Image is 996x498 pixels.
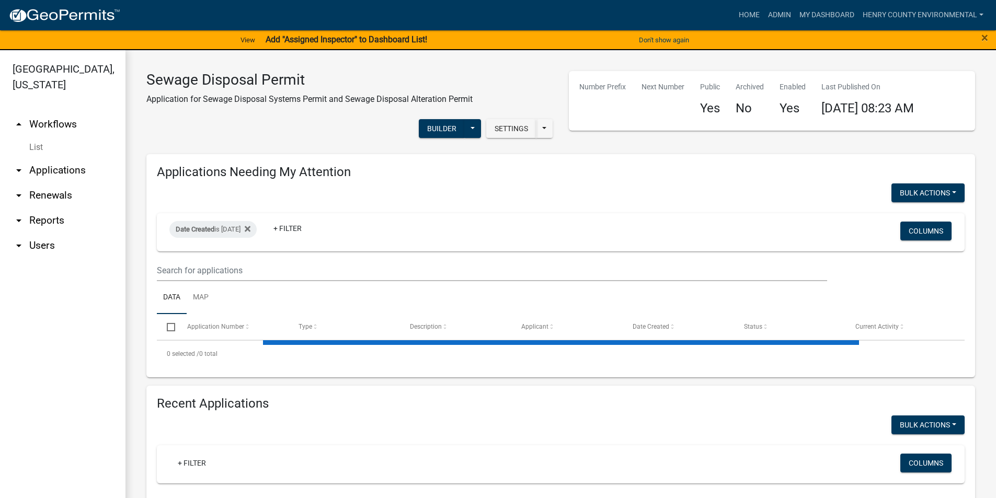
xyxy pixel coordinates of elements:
[167,350,199,357] span: 0 selected /
[795,5,858,25] a: My Dashboard
[236,31,259,49] a: View
[891,415,965,434] button: Bulk Actions
[579,82,626,92] p: Number Prefix
[157,396,965,411] h4: Recent Applications
[521,323,548,330] span: Applicant
[736,101,764,116] h4: No
[187,323,244,330] span: Application Number
[157,165,965,180] h4: Applications Needing My Attention
[735,5,764,25] a: Home
[177,314,288,339] datatable-header-cell: Application Number
[734,314,845,339] datatable-header-cell: Status
[821,101,914,115] span: [DATE] 08:23 AM
[13,189,25,202] i: arrow_drop_down
[266,34,427,44] strong: Add "Assigned Inspector" to Dashboard List!
[845,314,957,339] datatable-header-cell: Current Activity
[410,323,442,330] span: Description
[764,5,795,25] a: Admin
[891,183,965,202] button: Bulk Actions
[13,164,25,177] i: arrow_drop_down
[744,323,762,330] span: Status
[858,5,988,25] a: Henry County Environmental
[146,93,473,106] p: Application for Sewage Disposal Systems Permit and Sewage Disposal Alteration Permit
[13,214,25,227] i: arrow_drop_down
[511,314,623,339] datatable-header-cell: Applicant
[780,82,806,92] p: Enabled
[900,454,952,472] button: Columns
[981,30,988,45] span: ×
[700,101,720,116] h4: Yes
[780,101,806,116] h4: Yes
[157,341,965,367] div: 0 total
[419,119,465,138] button: Builder
[633,323,669,330] span: Date Created
[157,281,187,315] a: Data
[821,82,914,92] p: Last Published On
[855,323,899,330] span: Current Activity
[288,314,399,339] datatable-header-cell: Type
[299,323,312,330] span: Type
[642,82,684,92] p: Next Number
[13,118,25,131] i: arrow_drop_up
[736,82,764,92] p: Archived
[157,260,827,281] input: Search for applications
[981,31,988,44] button: Close
[635,31,693,49] button: Don't show again
[169,454,214,472] a: + Filter
[265,219,310,238] a: + Filter
[623,314,734,339] datatable-header-cell: Date Created
[187,281,215,315] a: Map
[900,222,952,240] button: Columns
[176,225,214,233] span: Date Created
[169,221,257,238] div: is [DATE]
[13,239,25,252] i: arrow_drop_down
[146,71,473,89] h3: Sewage Disposal Permit
[486,119,536,138] button: Settings
[400,314,511,339] datatable-header-cell: Description
[700,82,720,92] p: Public
[157,314,177,339] datatable-header-cell: Select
